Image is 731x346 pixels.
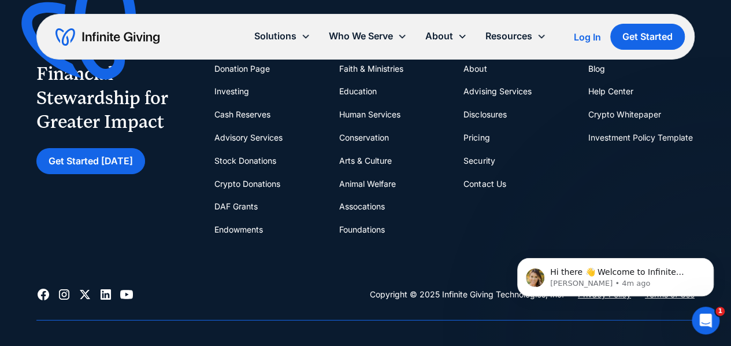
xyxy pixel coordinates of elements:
[588,57,605,80] a: Blog
[36,148,145,174] a: Get Started [DATE]
[370,288,564,301] div: Copyright © 2025 Infinite Giving Technologies, Inc.
[485,28,532,44] div: Resources
[339,126,389,149] a: Conservation
[339,218,385,241] a: Foundations
[214,195,258,218] a: DAF Grants
[320,24,416,49] div: Who We Serve
[463,57,487,80] a: About
[463,80,531,103] a: Advising Services
[55,28,159,46] a: home
[588,80,633,103] a: Help Center
[254,28,296,44] div: Solutions
[214,126,283,149] a: Advisory Services
[463,172,506,196] a: Contact Us
[339,103,400,126] a: Human Services
[425,28,453,44] div: About
[214,149,276,172] a: Stock Donations
[214,172,280,196] a: Crypto Donations
[339,57,403,80] a: Faith & Ministries
[574,30,601,44] a: Log In
[588,103,661,126] a: Crypto Whitepaper
[588,126,693,149] a: Investment Policy Template
[463,126,489,149] a: Pricing
[476,24,555,49] div: Resources
[339,149,392,172] a: Arts & Culture
[463,149,495,172] a: Security
[416,24,476,49] div: About
[339,172,396,196] a: Animal Welfare
[214,218,263,241] a: Endowments
[610,24,685,50] a: Get Started
[692,307,719,334] iframe: Intercom live chat
[214,80,249,103] a: Investing
[329,28,393,44] div: Who We Serve
[245,24,320,49] div: Solutions
[574,32,601,42] div: Log In
[463,103,506,126] a: Disclosures
[339,195,385,218] a: Assocations
[214,103,270,126] a: Cash Reserves
[500,234,731,315] iframe: Intercom notifications message
[339,80,377,103] a: Education
[715,307,725,316] span: 1
[214,57,270,80] a: Donation Page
